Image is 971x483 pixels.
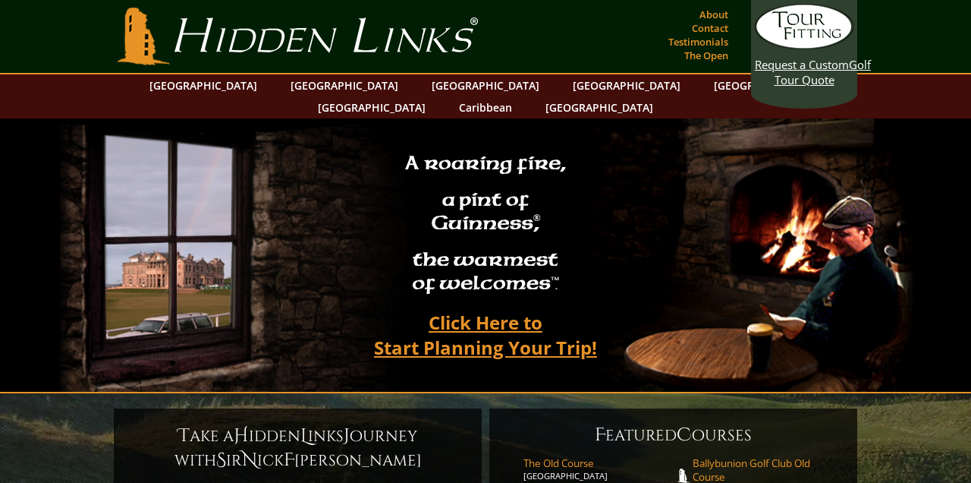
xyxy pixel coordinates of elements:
h2: A roaring fire, a pint of Guinness , the warmest of welcomes™. [395,145,576,305]
span: N [242,448,257,472]
a: [GEOGRAPHIC_DATA] [310,96,433,118]
span: H [234,424,249,448]
span: F [284,448,294,472]
a: Contact [688,17,732,39]
a: Click Here toStart Planning Your Trip! [359,305,612,365]
a: [GEOGRAPHIC_DATA] [706,74,829,96]
a: Request a CustomGolf Tour Quote [755,4,853,87]
h6: ake a idden inks ourney with ir ick [PERSON_NAME] [129,424,467,472]
span: The Old Course [523,456,674,470]
a: [GEOGRAPHIC_DATA] [283,74,406,96]
a: The Open [680,45,732,66]
span: F [595,423,605,447]
span: Request a Custom [755,57,849,72]
a: [GEOGRAPHIC_DATA] [565,74,688,96]
a: Testimonials [665,31,732,52]
span: C [677,423,692,447]
a: [GEOGRAPHIC_DATA] [142,74,265,96]
h6: eatured ourses [504,423,842,447]
span: T [178,424,190,448]
a: [GEOGRAPHIC_DATA] [424,74,547,96]
span: J [344,424,350,448]
a: About [696,4,732,25]
a: [GEOGRAPHIC_DATA] [538,96,661,118]
span: S [216,448,226,472]
a: Caribbean [451,96,520,118]
span: L [300,424,308,448]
